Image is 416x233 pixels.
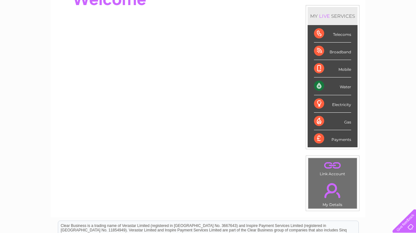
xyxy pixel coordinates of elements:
[314,43,351,60] div: Broadband
[296,3,340,11] a: 0333 014 3131
[374,27,389,32] a: Contact
[308,178,357,209] td: My Details
[310,160,355,171] a: .
[318,13,331,19] div: LIVE
[338,27,357,32] a: Telecoms
[395,27,410,32] a: Log out
[308,7,358,25] div: MY SERVICES
[15,17,47,36] img: logo.png
[314,60,351,77] div: Mobile
[314,25,351,43] div: Telecoms
[310,179,355,202] a: .
[320,27,334,32] a: Energy
[58,3,358,31] div: Clear Business is a trading name of Verastar Limited (registered in [GEOGRAPHIC_DATA] No. 3667643...
[314,77,351,95] div: Water
[314,130,351,147] div: Payments
[361,27,370,32] a: Blog
[314,95,351,113] div: Electricity
[314,113,351,130] div: Gas
[304,27,316,32] a: Water
[308,158,357,178] td: Link Account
